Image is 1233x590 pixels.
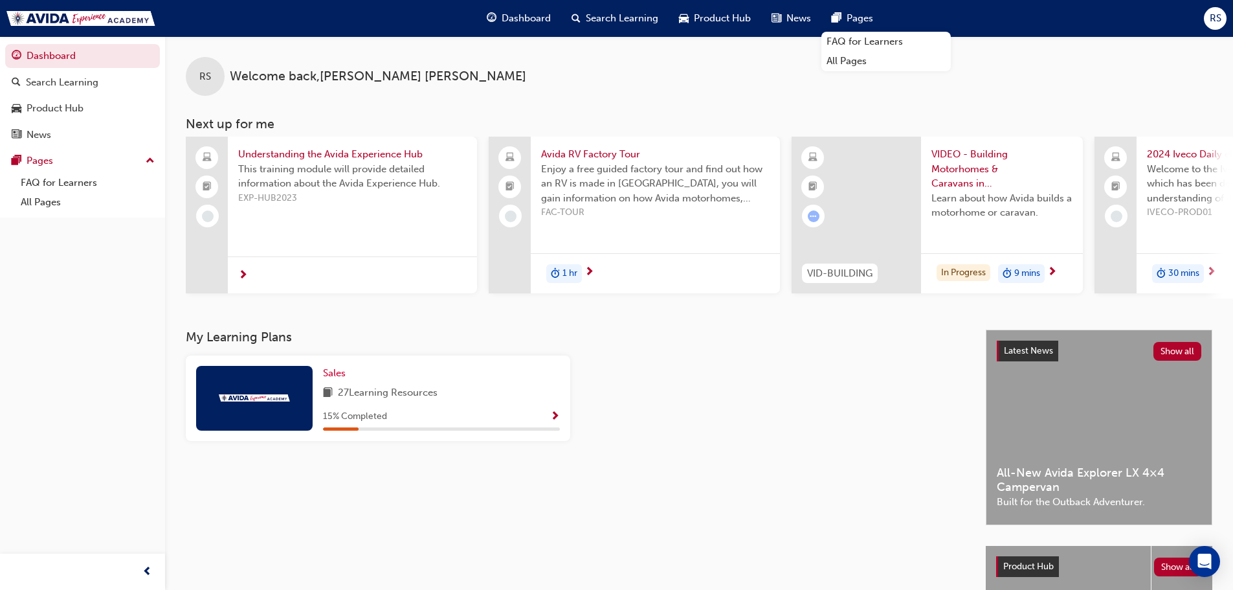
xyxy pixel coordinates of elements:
span: Built for the Outback Adventurer. [997,495,1201,510]
span: 9 mins [1014,266,1040,281]
span: next-icon [1047,267,1057,278]
a: Dashboard [5,44,160,68]
span: learningRecordVerb_NONE-icon [202,210,214,222]
a: VID-BUILDINGVIDEO - Building Motorhomes & Caravans in [GEOGRAPHIC_DATA]Learn about how Avida buil... [792,137,1083,293]
div: News [27,128,51,142]
a: Understanding the Avida Experience HubThis training module will provide detailed information abou... [186,137,477,293]
a: FAQ for Learners [821,32,951,52]
h3: My Learning Plans [186,330,965,345]
button: Show Progress [550,409,560,425]
span: EXP-HUB2023 [238,191,467,206]
span: guage-icon [487,10,496,27]
button: Pages [5,149,160,173]
span: 27 Learning Resources [338,385,438,402]
span: Enjoy a free guided factory tour and find out how an RV is made in [GEOGRAPHIC_DATA], you will ga... [541,162,770,206]
a: Product Hub [5,96,160,120]
span: laptop-icon [203,150,212,166]
div: Pages [27,153,53,168]
span: Show Progress [550,411,560,423]
button: Show all [1154,558,1203,576]
span: booktick-icon [505,179,515,196]
a: search-iconSearch Learning [561,5,669,32]
a: pages-iconPages [821,5,883,32]
span: learningRecordVerb_NONE-icon [1111,210,1122,222]
span: Dashboard [502,11,551,26]
span: duration-icon [1157,266,1166,282]
span: learningRecordVerb_NONE-icon [505,210,517,222]
button: RS [1204,7,1227,30]
span: Learn about how Avida builds a motorhome or caravan. [931,191,1072,220]
span: book-icon [323,385,333,402]
span: 30 mins [1168,266,1199,281]
span: pages-icon [832,10,841,27]
span: Understanding the Avida Experience Hub [238,147,467,162]
span: Search Learning [586,11,658,26]
span: All-New Avida Explorer LX 4×4 Campervan [997,466,1201,495]
span: laptop-icon [1111,150,1120,166]
span: laptop-icon [505,150,515,166]
span: up-icon [146,153,155,170]
span: FAC-TOUR [541,205,770,220]
span: 1 hr [562,266,577,281]
span: booktick-icon [808,179,817,196]
a: All Pages [16,192,160,212]
span: learningRecordVerb_ATTEMPT-icon [808,210,819,222]
span: 15 % Completed [323,409,387,424]
div: Product Hub [27,101,83,116]
span: search-icon [12,77,21,89]
a: Search Learning [5,71,160,95]
div: Search Learning [26,75,98,90]
span: RS [1210,11,1221,26]
h3: Next up for me [165,117,1233,131]
span: VID-BUILDING [807,266,872,281]
span: Welcome back , [PERSON_NAME] [PERSON_NAME] [230,69,526,84]
span: booktick-icon [203,179,212,196]
span: duration-icon [551,266,560,282]
a: Avida RV Factory TourEnjoy a free guided factory tour and find out how an RV is made in [GEOGRAPH... [489,137,780,293]
span: news-icon [12,130,21,141]
span: booktick-icon [1111,179,1120,196]
span: next-icon [584,267,594,278]
span: learningResourceType_ELEARNING-icon [808,150,817,166]
span: VIDEO - Building Motorhomes & Caravans in [GEOGRAPHIC_DATA] [931,147,1072,191]
span: guage-icon [12,51,21,62]
span: next-icon [238,270,248,282]
a: Sales [323,366,351,381]
span: Product Hub [1003,561,1054,572]
a: guage-iconDashboard [476,5,561,32]
a: news-iconNews [761,5,821,32]
a: News [5,123,160,147]
span: prev-icon [142,564,152,580]
button: DashboardSearch LearningProduct HubNews [5,41,160,149]
span: pages-icon [12,155,21,167]
button: Show all [1153,342,1202,361]
a: car-iconProduct Hub [669,5,761,32]
span: Latest News [1004,345,1053,356]
span: next-icon [1206,267,1216,278]
div: In Progress [937,264,990,282]
div: Open Intercom Messenger [1189,546,1220,577]
span: Sales [323,367,346,379]
span: news-icon [772,10,781,27]
span: This training module will provide detailed information about the Avida Experience Hub. [238,162,467,191]
a: FAQ for Learners [16,173,160,193]
a: Latest NewsShow all [997,341,1201,361]
a: All Pages [821,51,951,71]
img: Trak [219,394,290,402]
img: Trak [6,11,155,26]
span: RS [199,69,211,84]
span: Pages [847,11,873,26]
a: Product HubShow all [996,556,1202,577]
span: car-icon [679,10,689,27]
a: Latest NewsShow allAll-New Avida Explorer LX 4×4 CampervanBuilt for the Outback Adventurer. [986,330,1212,525]
span: car-icon [12,103,21,115]
span: News [786,11,811,26]
span: Avida RV Factory Tour [541,147,770,162]
span: duration-icon [1003,266,1012,282]
span: search-icon [572,10,581,27]
span: Product Hub [694,11,751,26]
